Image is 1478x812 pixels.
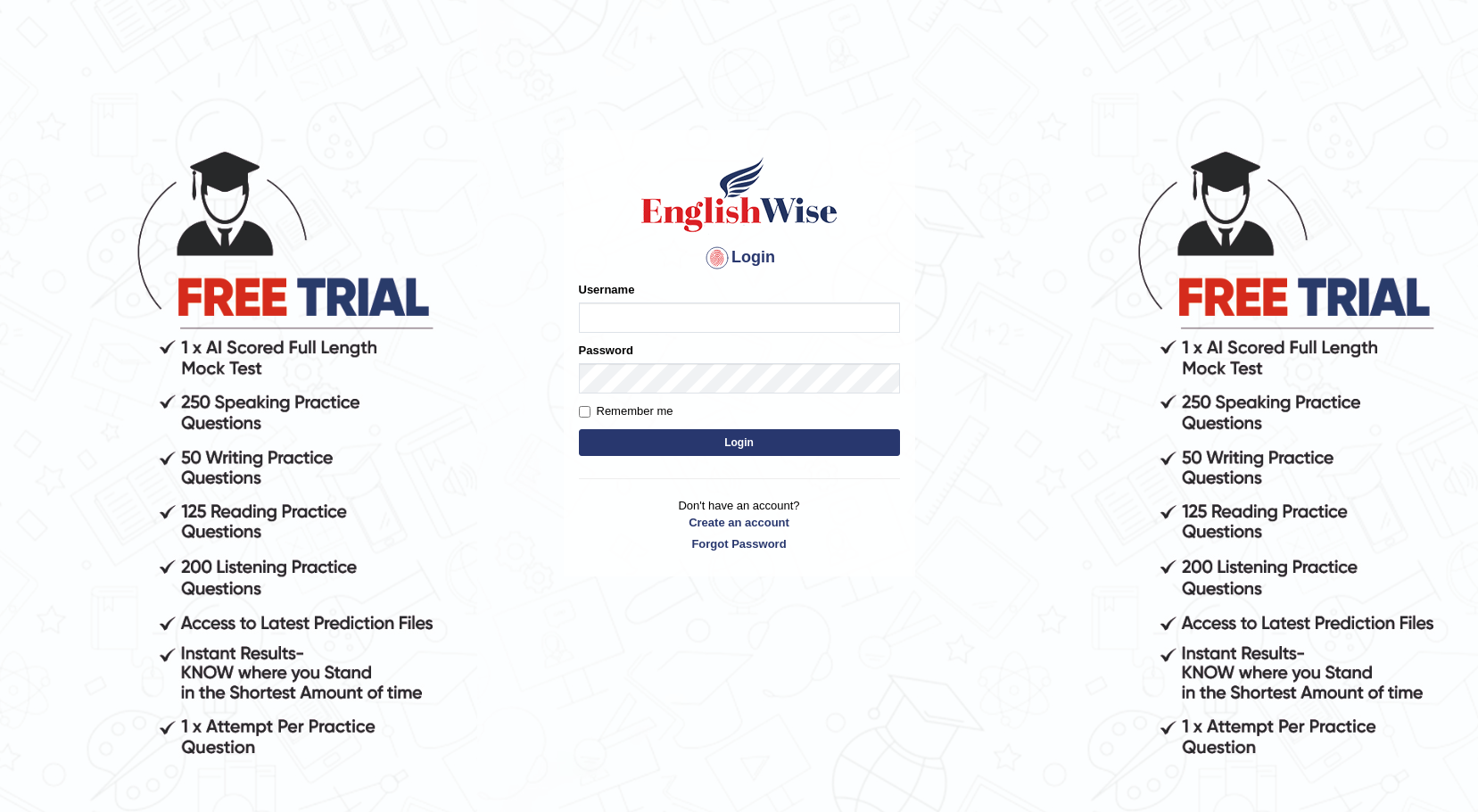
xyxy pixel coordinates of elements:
[579,429,900,456] button: Login
[579,342,633,359] label: Password
[579,244,900,272] h4: Login
[579,497,900,552] p: Don't have an account?
[579,402,673,420] label: Remember me
[579,514,900,531] a: Create an account
[579,281,635,298] label: Username
[579,406,590,418] input: Remember me
[638,154,841,235] img: Logo of English Wise sign in for intelligent practice with AI
[579,535,900,552] a: Forgot Password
